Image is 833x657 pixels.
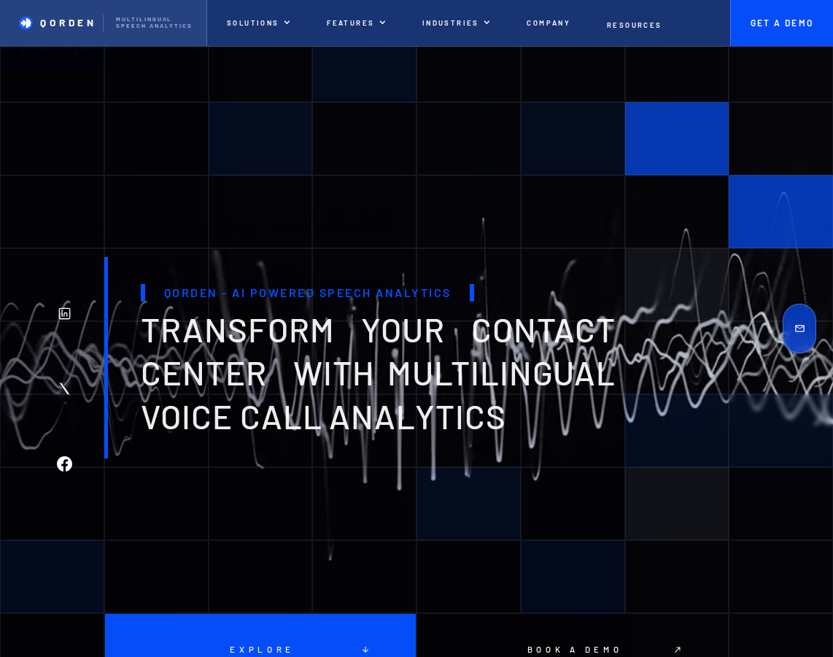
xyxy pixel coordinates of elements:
p: Book a demo [523,645,623,655]
p: INDUSTRIES [422,19,479,28]
h1: Qorden - AI Powered Speech Analytics [141,284,474,301]
img: Facebook [57,456,72,472]
p: Multilingual Speech analytics [116,16,194,30]
span: transform your contact center with multilingual voice Call analytics [141,309,616,436]
img: Twitter [57,381,72,396]
p: Resources [607,21,662,30]
p: Explore [226,645,295,655]
img: Linkedin [57,306,72,321]
p: Solutions [227,19,279,28]
p: Company [527,19,570,28]
p: features [327,19,374,28]
p: Qorden [40,17,96,28]
p: Get A Demo [745,18,818,28]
